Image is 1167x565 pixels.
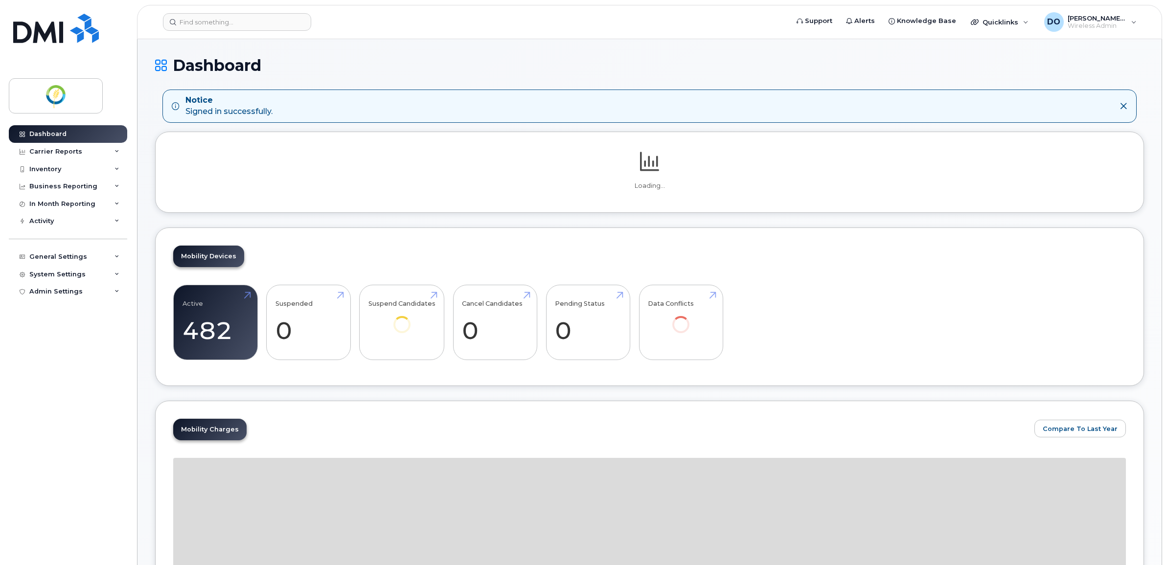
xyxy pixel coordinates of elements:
span: Compare To Last Year [1043,424,1118,433]
a: Data Conflicts [648,290,714,346]
a: Active 482 [183,290,249,355]
a: Mobility Devices [173,246,244,267]
button: Compare To Last Year [1034,420,1126,437]
a: Pending Status 0 [555,290,621,355]
a: Cancel Candidates 0 [462,290,528,355]
div: Signed in successfully. [185,95,273,117]
a: Suspended 0 [275,290,342,355]
h1: Dashboard [155,57,1144,74]
p: Loading... [173,181,1126,190]
a: Mobility Charges [173,419,247,440]
a: Suspend Candidates [368,290,435,346]
strong: Notice [185,95,273,106]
